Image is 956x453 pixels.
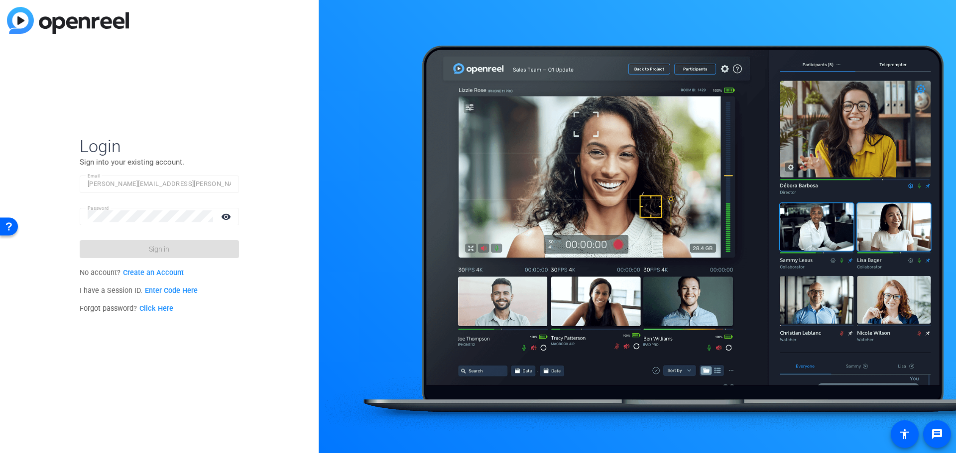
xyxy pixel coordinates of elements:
img: blue-gradient.svg [7,7,129,34]
span: I have a Session ID. [80,286,198,295]
a: Enter Code Here [145,286,198,295]
a: Click Here [139,304,173,313]
a: Create an Account [123,269,184,277]
span: No account? [80,269,184,277]
mat-icon: accessibility [899,428,911,440]
span: Forgot password? [80,304,173,313]
mat-label: Password [88,205,109,211]
input: Enter Email Address [88,178,231,190]
p: Sign into your existing account. [80,157,239,168]
mat-icon: visibility [215,209,239,224]
mat-icon: message [931,428,943,440]
mat-label: Email [88,173,100,179]
span: Login [80,136,239,157]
